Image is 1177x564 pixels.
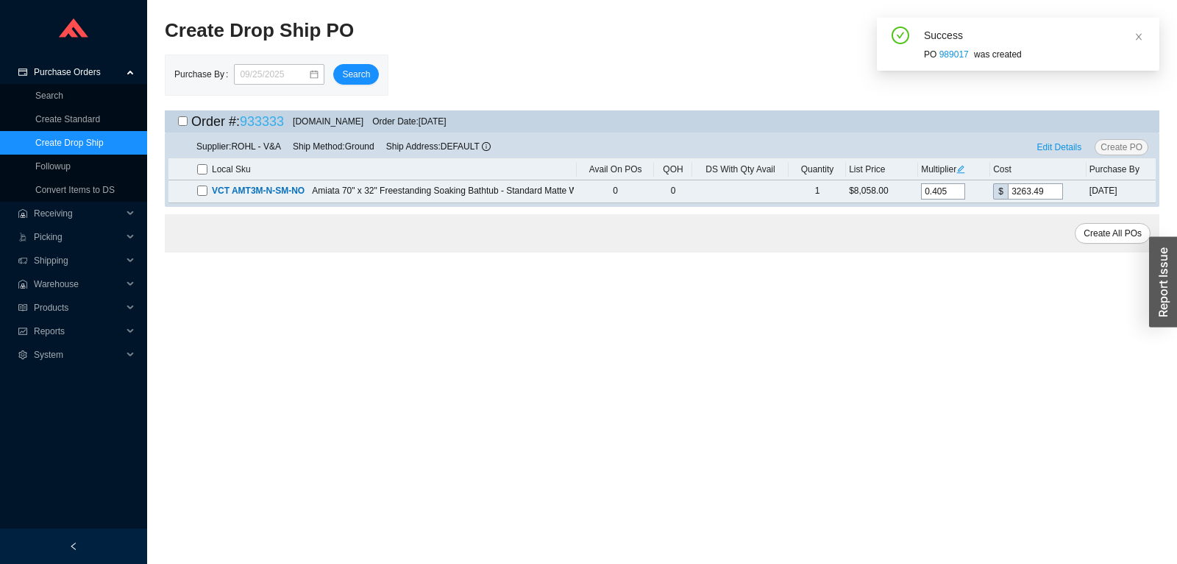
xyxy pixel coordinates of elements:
[386,141,491,152] span: Ship Address: DEFAULT
[34,296,122,320] span: Products
[35,138,104,148] a: Create Drop Ship
[293,114,363,129] div: [DOMAIN_NAME]
[692,159,789,180] th: DS With Qty Avail
[35,185,115,195] a: Convert Items to DS
[34,320,122,343] span: Reports
[789,180,846,203] td: 1
[924,27,1148,44] div: Success
[1095,139,1148,155] button: Create PO
[196,141,281,152] span: Supplier: ROHL - V&A
[1084,226,1142,241] span: Create All POs
[212,162,251,177] span: Local Sku
[35,161,71,172] a: Followup
[293,141,374,152] span: Ship Method: Ground
[18,68,28,77] span: credit-card
[34,60,122,84] span: Purchase Orders
[1031,139,1088,155] button: Edit Details
[1087,159,1156,180] th: Purchase By
[34,272,122,296] span: Warehouse
[342,67,370,82] span: Search
[577,159,654,180] th: Avail On POs
[34,202,122,225] span: Receiving
[892,27,909,47] span: check-circle
[69,542,78,551] span: left
[333,64,379,85] button: Search
[34,249,122,272] span: Shipping
[312,186,591,196] span: Amiata 70" x 32" Freestanding Soaking Bathtub - Standard Matte White
[956,165,965,174] span: edit
[613,186,618,196] span: 0
[191,110,284,133] div: Order #:
[1134,32,1143,41] span: close
[240,114,284,129] a: 933333
[939,49,969,60] a: 989017
[18,327,28,336] span: fund
[924,49,1022,60] span: PO was created
[1037,140,1082,155] span: Edit Details
[174,64,234,85] label: Purchase By
[1075,223,1151,244] button: Create All POs
[846,180,918,203] td: $8,058.00
[18,350,28,359] span: setting
[671,186,676,196] span: 0
[1087,180,1156,203] td: 09/24/2025
[990,159,1087,180] th: Cost
[35,114,100,124] a: Create Standard
[482,142,491,151] span: info-circle
[789,159,846,180] th: Quantity
[18,303,28,312] span: read
[921,162,987,177] div: Multiplier
[372,114,446,129] div: Order Date: [DATE]
[654,159,692,180] th: QOH
[34,343,122,367] span: System
[212,186,305,196] span: VCT AMT3M-N-SM-NO
[165,18,911,43] h2: Create Drop Ship PO
[35,91,63,101] a: Search
[846,159,918,180] th: List Price
[240,67,308,82] input: 09/25/2025
[993,183,1008,200] div: $
[34,225,122,249] span: Picking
